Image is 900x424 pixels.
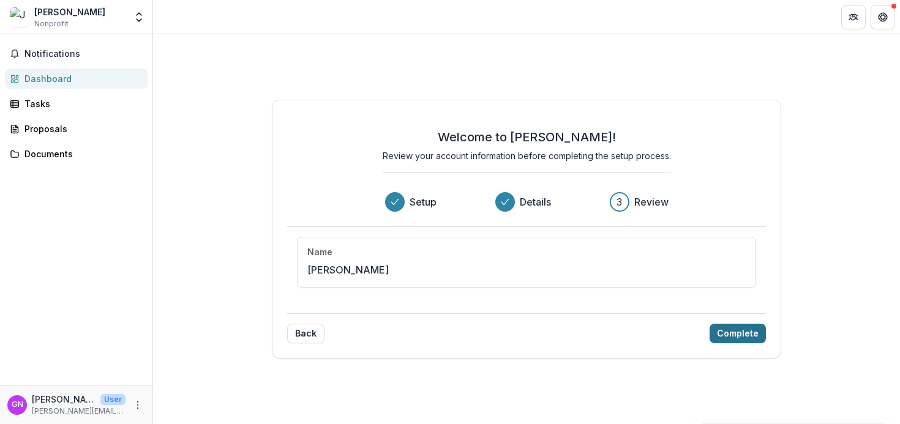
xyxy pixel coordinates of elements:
img: Jennie Goldstein [10,7,29,27]
button: Notifications [5,44,148,64]
h3: Setup [410,195,437,209]
div: [PERSON_NAME] [34,6,105,18]
span: Notifications [24,49,143,59]
span: Nonprofit [34,18,69,29]
h3: Details [520,195,551,209]
div: Tasks [24,97,138,110]
a: Proposals [5,119,148,139]
div: Giulia Nicita [12,401,23,409]
button: Complete [710,324,766,343]
div: Dashboard [24,72,138,85]
button: More [130,398,145,412]
div: 3 [617,195,622,209]
div: Progress [385,192,669,212]
button: Partners [841,5,866,29]
p: User [100,394,126,405]
button: Get Help [871,5,895,29]
button: Open entity switcher [130,5,148,29]
h4: Name [307,247,332,258]
a: Documents [5,144,148,164]
button: Back [287,324,324,343]
h3: Review [634,195,669,209]
div: Proposals [24,122,138,135]
div: Documents [24,147,138,160]
h2: Welcome to [PERSON_NAME]! [438,130,616,144]
p: [PERSON_NAME] [307,262,389,277]
a: Tasks [5,94,148,114]
p: Review your account information before completing the setup process. [383,149,671,162]
a: Dashboard [5,69,148,89]
p: [PERSON_NAME][EMAIL_ADDRESS][DOMAIN_NAME] [32,406,126,417]
p: [PERSON_NAME] [32,393,96,406]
